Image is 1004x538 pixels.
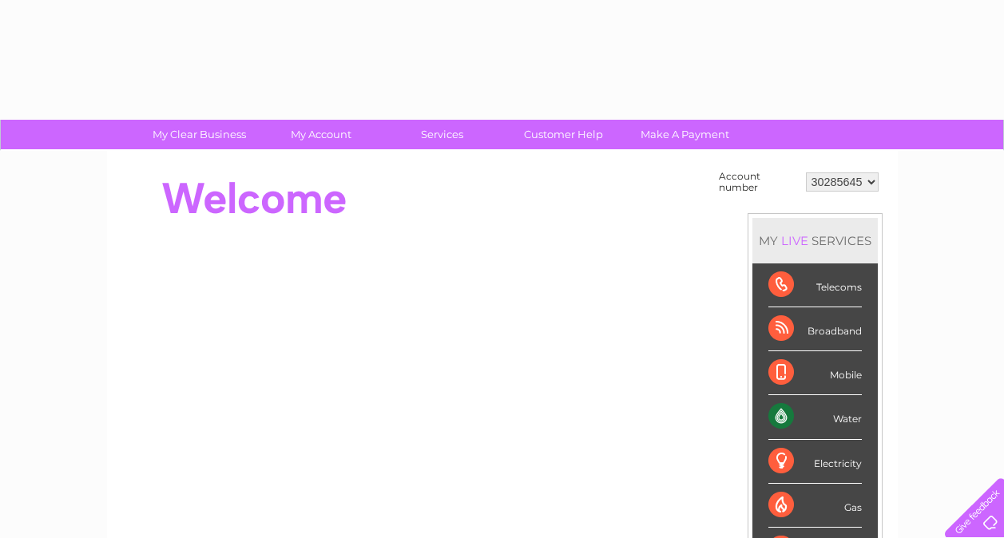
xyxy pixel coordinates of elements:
[778,233,812,248] div: LIVE
[376,120,508,149] a: Services
[619,120,751,149] a: Make A Payment
[255,120,387,149] a: My Account
[752,218,878,263] div: MY SERVICES
[133,120,265,149] a: My Clear Business
[768,351,862,395] div: Mobile
[768,440,862,484] div: Electricity
[498,120,629,149] a: Customer Help
[768,307,862,351] div: Broadband
[768,395,862,439] div: Water
[768,484,862,528] div: Gas
[768,263,862,307] div: Telecoms
[715,167,802,197] td: Account number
